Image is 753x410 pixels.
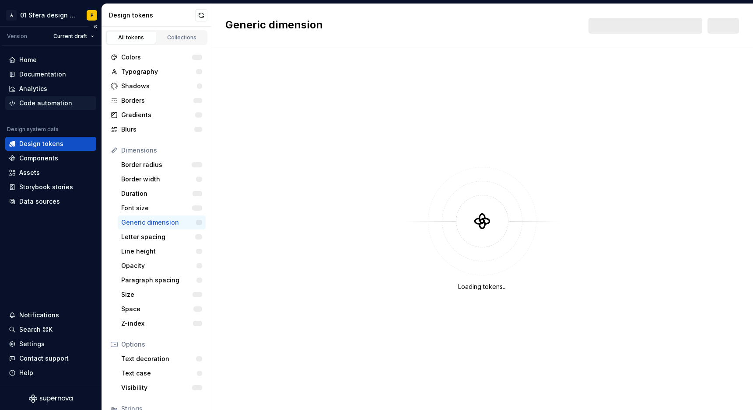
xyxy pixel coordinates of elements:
[121,189,193,198] div: Duration
[19,368,33,377] div: Help
[118,187,206,201] a: Duration
[118,158,206,172] a: Border radius
[5,351,96,365] button: Contact support
[19,99,72,108] div: Code automation
[121,290,193,299] div: Size
[89,21,102,33] button: Collapse sidebar
[109,34,153,41] div: All tokens
[118,288,206,302] a: Size
[19,84,47,93] div: Analytics
[121,67,196,76] div: Typography
[121,383,192,392] div: Visibility
[20,11,76,20] div: 01 Sfera design system
[118,352,206,366] a: Text decoration
[49,30,98,42] button: Current draft
[7,126,59,133] div: Design system data
[19,168,40,177] div: Assets
[107,122,206,136] a: Blurs
[121,261,196,270] div: Opacity
[118,215,206,229] a: Generic dimension
[5,137,96,151] a: Design tokens
[19,70,66,79] div: Documentation
[5,151,96,165] a: Components
[5,323,96,337] button: Search ⌘K
[19,183,73,191] div: Storybook stories
[19,311,59,320] div: Notifications
[121,204,192,212] div: Font size
[121,175,196,184] div: Border width
[160,34,204,41] div: Collections
[118,259,206,273] a: Opacity
[118,201,206,215] a: Font size
[5,166,96,180] a: Assets
[121,319,193,328] div: Z-index
[107,50,206,64] a: Colors
[121,233,195,241] div: Letter spacing
[118,172,206,186] a: Border width
[121,247,196,256] div: Line height
[2,6,100,24] button: A01 Sfera design systemP
[5,96,96,110] a: Code automation
[121,53,192,62] div: Colors
[109,11,195,20] div: Design tokens
[6,10,17,21] div: A
[118,381,206,395] a: Visibility
[91,12,94,19] div: P
[107,94,206,108] a: Borders
[19,56,37,64] div: Home
[5,53,96,67] a: Home
[458,282,507,291] div: Loading tokens...
[5,67,96,81] a: Documentation
[107,108,206,122] a: Gradients
[121,218,196,227] div: Generic dimension
[19,139,63,148] div: Design tokens
[107,79,206,93] a: Shadows
[225,18,323,34] h2: Generic dimension
[118,302,206,316] a: Space
[29,394,73,403] svg: Supernova Logo
[121,369,197,378] div: Text case
[121,82,197,90] div: Shadows
[121,111,195,119] div: Gradients
[19,354,69,363] div: Contact support
[107,65,206,79] a: Typography
[121,160,192,169] div: Border radius
[19,325,53,334] div: Search ⌘K
[118,244,206,258] a: Line height
[5,337,96,351] a: Settings
[118,230,206,244] a: Letter spacing
[121,96,193,105] div: Borders
[5,82,96,96] a: Analytics
[121,354,196,363] div: Text decoration
[7,33,27,40] div: Version
[19,197,60,206] div: Data sources
[5,366,96,380] button: Help
[118,273,206,287] a: Paragraph spacing
[5,180,96,194] a: Storybook stories
[121,276,196,285] div: Paragraph spacing
[121,340,202,349] div: Options
[121,125,194,134] div: Blurs
[53,33,87,40] span: Current draft
[118,316,206,330] a: Z-index
[118,366,206,380] a: Text case
[5,308,96,322] button: Notifications
[19,340,45,348] div: Settings
[121,146,202,155] div: Dimensions
[5,195,96,208] a: Data sources
[19,154,58,163] div: Components
[121,305,193,313] div: Space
